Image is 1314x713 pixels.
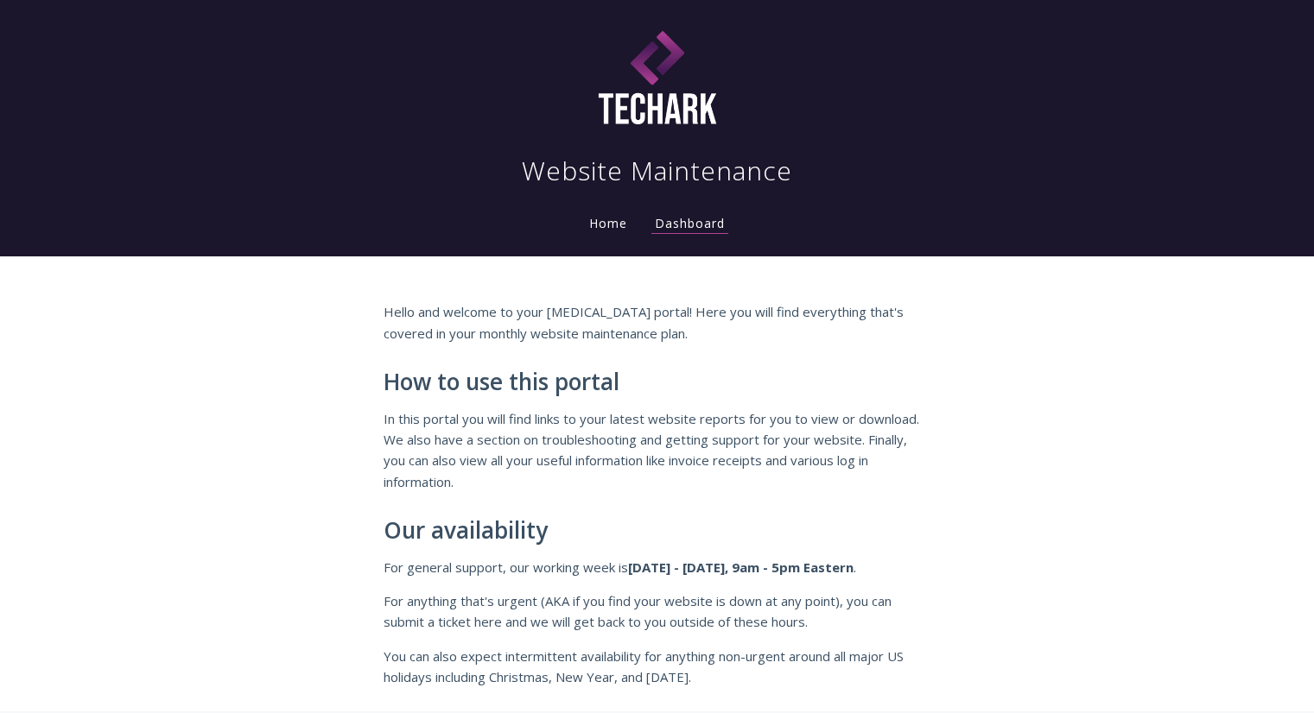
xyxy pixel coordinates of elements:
p: Hello and welcome to your [MEDICAL_DATA] portal! Here you will find everything that's covered in ... [384,301,931,344]
p: For general support, our working week is . [384,557,931,577]
p: For anything that's urgent (AKA if you find your website is down at any point), you can submit a ... [384,590,931,633]
a: Home [586,215,631,231]
h2: How to use this portal [384,369,931,395]
p: In this portal you will find links to your latest website reports for you to view or download. We... [384,408,931,493]
a: Dashboard [651,215,728,234]
h2: Our availability [384,518,931,544]
h1: Website Maintenance [522,154,792,188]
strong: [DATE] - [DATE], 9am - 5pm Eastern [628,558,854,576]
p: You can also expect intermittent availability for anything non-urgent around all major US holiday... [384,646,931,688]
